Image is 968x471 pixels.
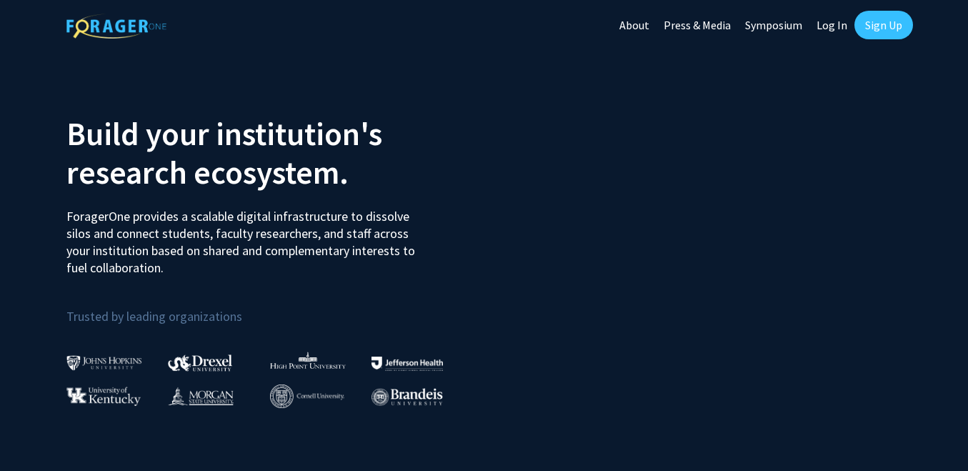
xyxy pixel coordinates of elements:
p: ForagerOne provides a scalable digital infrastructure to dissolve silos and connect students, fac... [66,197,425,277]
img: Johns Hopkins University [66,355,142,370]
img: Drexel University [168,355,232,371]
img: University of Kentucky [66,387,141,406]
img: High Point University [270,352,346,369]
p: Trusted by leading organizations [66,288,474,327]
img: Cornell University [270,385,344,408]
h2: Build your institution's research ecosystem. [66,114,474,192]
img: Thomas Jefferson University [371,357,443,370]
img: ForagerOne Logo [66,14,166,39]
a: Sign Up [854,11,913,39]
img: Morgan State University [168,387,234,405]
img: Brandeis University [371,388,443,406]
